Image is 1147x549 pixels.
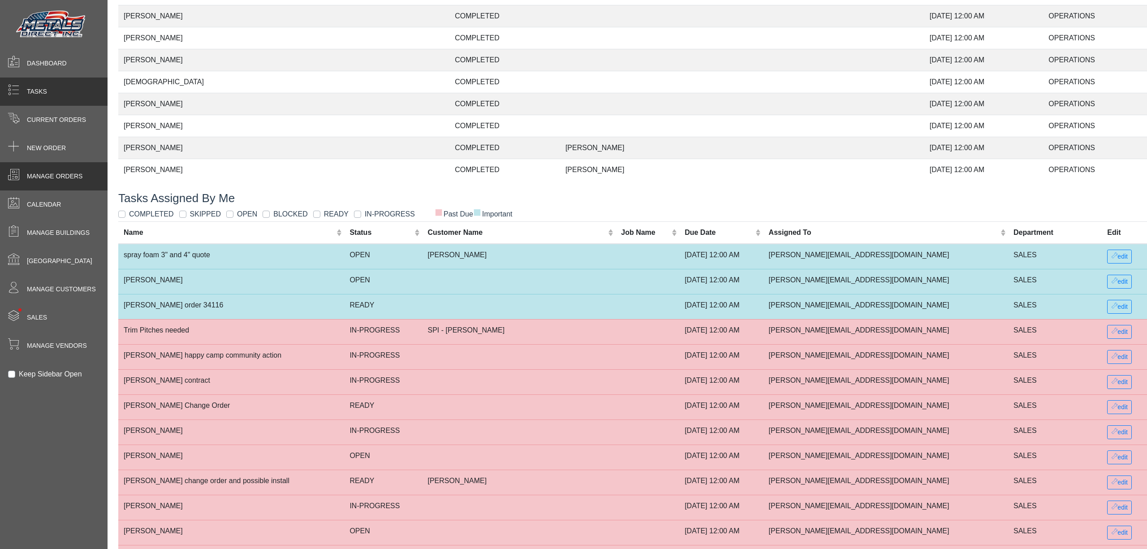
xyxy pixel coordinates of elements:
[344,344,422,369] td: IN-PROGRESS
[1008,319,1102,344] td: SALES
[118,269,344,294] td: [PERSON_NAME]
[118,369,344,394] td: [PERSON_NAME] contract
[1107,250,1132,264] button: edit
[1008,470,1102,495] td: SALES
[27,59,67,68] span: Dashboard
[1043,93,1147,115] td: OPERATIONS
[1043,137,1147,159] td: OPERATIONS
[118,159,449,181] td: [PERSON_NAME]
[1043,115,1147,137] td: OPERATIONS
[118,419,344,445] td: [PERSON_NAME]
[344,269,422,294] td: OPEN
[924,115,1044,137] td: [DATE] 12:00 AM
[118,115,449,137] td: [PERSON_NAME]
[344,394,422,419] td: READY
[449,49,560,71] td: COMPLETED
[763,470,1008,495] td: [PERSON_NAME][EMAIL_ADDRESS][DOMAIN_NAME]
[118,244,344,269] td: spray foam 3" and 4" quote
[679,394,763,419] td: [DATE] 12:00 AM
[679,445,763,470] td: [DATE] 12:00 AM
[763,419,1008,445] td: [PERSON_NAME][EMAIL_ADDRESS][DOMAIN_NAME]
[423,319,616,344] td: SPI - [PERSON_NAME]
[679,319,763,344] td: [DATE] 12:00 AM
[1107,425,1132,439] button: edit
[763,520,1008,545] td: [PERSON_NAME][EMAIL_ADDRESS][DOMAIN_NAME]
[1107,375,1132,389] button: edit
[449,159,560,181] td: COMPLETED
[763,244,1008,269] td: [PERSON_NAME][EMAIL_ADDRESS][DOMAIN_NAME]
[763,394,1008,419] td: [PERSON_NAME][EMAIL_ADDRESS][DOMAIN_NAME]
[924,137,1044,159] td: [DATE] 12:00 AM
[1013,227,1096,238] div: Department
[27,87,47,96] span: Tasks
[118,137,449,159] td: [PERSON_NAME]
[763,344,1008,369] td: [PERSON_NAME][EMAIL_ADDRESS][DOMAIN_NAME]
[1008,294,1102,319] td: SALES
[1107,325,1132,339] button: edit
[763,319,1008,344] td: [PERSON_NAME][EMAIL_ADDRESS][DOMAIN_NAME]
[27,313,47,322] span: Sales
[435,210,473,218] span: Past Due
[118,27,449,49] td: [PERSON_NAME]
[118,445,344,470] td: [PERSON_NAME]
[190,209,221,220] label: SKIPPED
[679,269,763,294] td: [DATE] 12:00 AM
[679,369,763,394] td: [DATE] 12:00 AM
[1107,450,1132,464] button: edit
[27,172,82,181] span: Manage Orders
[763,294,1008,319] td: [PERSON_NAME][EMAIL_ADDRESS][DOMAIN_NAME]
[679,294,763,319] td: [DATE] 12:00 AM
[1107,350,1132,364] button: edit
[27,143,66,153] span: New Order
[27,285,96,294] span: Manage Customers
[560,159,834,181] td: [PERSON_NAME]
[19,369,82,380] label: Keep Sidebar Open
[1043,5,1147,27] td: OPERATIONS
[924,27,1044,49] td: [DATE] 12:00 AM
[118,520,344,545] td: [PERSON_NAME]
[924,5,1044,27] td: [DATE] 12:00 AM
[435,209,443,215] span: ■
[9,295,31,324] span: •
[428,227,606,238] div: Customer Name
[449,5,560,27] td: COMPLETED
[1008,520,1102,545] td: SALES
[344,470,422,495] td: READY
[924,93,1044,115] td: [DATE] 12:00 AM
[924,71,1044,93] td: [DATE] 12:00 AM
[344,419,422,445] td: IN-PROGRESS
[449,93,560,115] td: COMPLETED
[1043,71,1147,93] td: OPERATIONS
[27,200,61,209] span: Calendar
[344,445,422,470] td: OPEN
[449,137,560,159] td: COMPLETED
[1107,526,1132,540] button: edit
[621,227,669,238] div: Job Name
[679,520,763,545] td: [DATE] 12:00 AM
[769,227,998,238] div: Assigned To
[1107,400,1132,414] button: edit
[560,137,834,159] td: [PERSON_NAME]
[1008,344,1102,369] td: SALES
[1043,159,1147,181] td: OPERATIONS
[324,209,349,220] label: READY
[118,191,1147,205] h3: Tasks Assigned By Me
[763,369,1008,394] td: [PERSON_NAME][EMAIL_ADDRESS][DOMAIN_NAME]
[118,495,344,520] td: [PERSON_NAME]
[273,209,307,220] label: BLOCKED
[349,227,412,238] div: Status
[679,344,763,369] td: [DATE] 12:00 AM
[27,256,92,266] span: [GEOGRAPHIC_DATA]
[1008,445,1102,470] td: SALES
[124,227,334,238] div: Name
[1008,394,1102,419] td: SALES
[1008,495,1102,520] td: SALES
[129,209,174,220] label: COMPLETED
[344,319,422,344] td: IN-PROGRESS
[365,209,415,220] label: IN-PROGRESS
[118,394,344,419] td: [PERSON_NAME] Change Order
[1043,49,1147,71] td: OPERATIONS
[118,294,344,319] td: [PERSON_NAME] order 34116
[763,445,1008,470] td: [PERSON_NAME][EMAIL_ADDRESS][DOMAIN_NAME]
[118,93,449,115] td: [PERSON_NAME]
